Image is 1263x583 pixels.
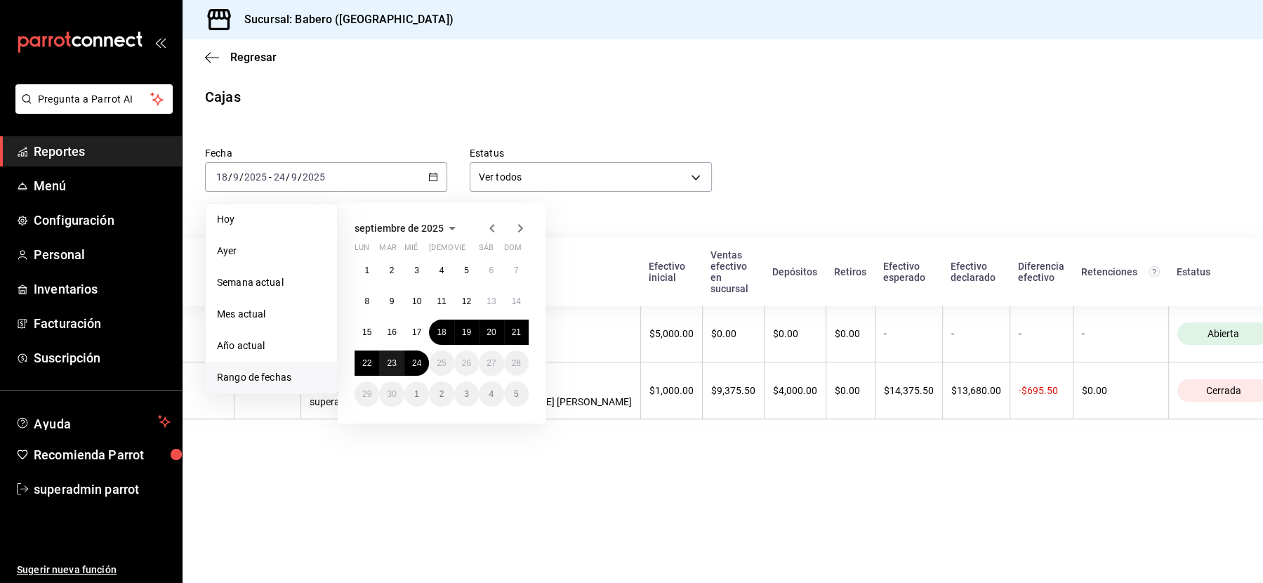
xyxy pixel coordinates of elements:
input: -- [291,171,298,183]
button: 24 de septiembre de 2025 [404,351,429,376]
button: 21 de septiembre de 2025 [504,320,529,345]
div: Diferencia efectivo [1018,261,1064,283]
abbr: sábado [479,243,494,258]
input: ---- [302,171,326,183]
abbr: 4 de octubre de 2025 [489,389,494,399]
button: 20 de septiembre de 2025 [479,320,503,345]
abbr: 5 de octubre de 2025 [514,389,519,399]
abbr: 16 de septiembre de 2025 [387,327,396,337]
abbr: 7 de septiembre de 2025 [514,266,519,275]
button: 13 de septiembre de 2025 [479,289,503,314]
span: Año actual [217,339,326,353]
button: septiembre de 2025 [355,220,461,237]
div: $9,375.50 [711,385,755,396]
a: Pregunta a Parrot AI [10,102,173,117]
input: -- [232,171,239,183]
abbr: 1 de septiembre de 2025 [364,266,369,275]
span: Abierta [1202,328,1245,339]
span: Pregunta a Parrot AI [38,92,151,107]
button: 9 de septiembre de 2025 [379,289,404,314]
button: Regresar [205,51,277,64]
span: Personal [34,245,171,264]
div: Retenciones [1081,266,1160,277]
span: Semana actual [217,275,326,290]
button: 27 de septiembre de 2025 [479,351,503,376]
button: 7 de septiembre de 2025 [504,258,529,283]
span: Sugerir nueva función [17,563,171,577]
abbr: 10 de septiembre de 2025 [412,296,421,306]
abbr: 30 de septiembre de 2025 [387,389,396,399]
div: $4,000.00 [773,385,817,396]
abbr: 2 de octubre de 2025 [439,389,444,399]
div: -$695.50 [1019,385,1064,396]
span: Rango de fechas [217,370,326,385]
div: Cajas [205,86,241,107]
div: Efectivo declarado [951,261,1001,283]
button: 3 de octubre de 2025 [454,381,479,407]
abbr: 12 de septiembre de 2025 [462,296,471,306]
button: 2 de octubre de 2025 [429,381,454,407]
button: 4 de septiembre de 2025 [429,258,454,283]
abbr: miércoles [404,243,418,258]
abbr: 21 de septiembre de 2025 [512,327,521,337]
button: 8 de septiembre de 2025 [355,289,379,314]
button: 22 de septiembre de 2025 [355,351,379,376]
button: 15 de septiembre de 2025 [355,320,379,345]
abbr: 29 de septiembre de 2025 [362,389,371,399]
button: 10 de septiembre de 2025 [404,289,429,314]
span: Ayer [217,244,326,258]
div: Ventas efectivo en sucursal [710,249,755,294]
abbr: martes [379,243,396,258]
button: 12 de septiembre de 2025 [454,289,479,314]
abbr: 28 de septiembre de 2025 [512,358,521,368]
div: $0.00 [835,385,866,396]
span: Regresar [230,51,277,64]
input: -- [273,171,286,183]
abbr: 6 de septiembre de 2025 [489,266,494,275]
button: 11 de septiembre de 2025 [429,289,454,314]
label: Estatus [470,148,712,158]
abbr: viernes [454,243,465,258]
div: - [884,328,934,339]
button: 28 de septiembre de 2025 [504,351,529,376]
button: 26 de septiembre de 2025 [454,351,479,376]
input: ---- [244,171,267,183]
abbr: 24 de septiembre de 2025 [412,358,421,368]
button: 2 de septiembre de 2025 [379,258,404,283]
button: 16 de septiembre de 2025 [379,320,404,345]
div: $0.00 [711,328,755,339]
span: septiembre de 2025 [355,223,444,234]
abbr: 11 de septiembre de 2025 [437,296,446,306]
button: Pregunta a Parrot AI [15,84,173,114]
div: Ver todos [470,162,712,192]
abbr: 9 de septiembre de 2025 [390,296,395,306]
button: 1 de septiembre de 2025 [355,258,379,283]
button: 25 de septiembre de 2025 [429,351,454,376]
h3: Sucursal: Babero ([GEOGRAPHIC_DATA]) [233,11,454,28]
abbr: 26 de septiembre de 2025 [462,358,471,368]
abbr: 3 de septiembre de 2025 [414,266,419,275]
abbr: 19 de septiembre de 2025 [462,327,471,337]
button: 1 de octubre de 2025 [404,381,429,407]
button: 5 de septiembre de 2025 [454,258,479,283]
button: 29 de septiembre de 2025 [355,381,379,407]
div: - [951,328,1001,339]
span: Menú [34,176,171,195]
span: / [286,171,290,183]
button: 19 de septiembre de 2025 [454,320,479,345]
span: Inventarios [34,280,171,299]
abbr: 17 de septiembre de 2025 [412,327,421,337]
abbr: 3 de octubre de 2025 [464,389,469,399]
abbr: 8 de septiembre de 2025 [364,296,369,306]
abbr: lunes [355,243,369,258]
div: $5,000.00 [649,328,694,339]
span: Configuración [34,211,171,230]
span: superadmin parrot [34,480,171,499]
span: Reportes [34,142,171,161]
div: Depósitos [772,266,817,277]
button: 3 de septiembre de 2025 [404,258,429,283]
abbr: 2 de septiembre de 2025 [390,266,395,275]
abbr: 22 de septiembre de 2025 [362,358,371,368]
div: Retiros [834,266,866,277]
span: Cerrada [1201,385,1247,396]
